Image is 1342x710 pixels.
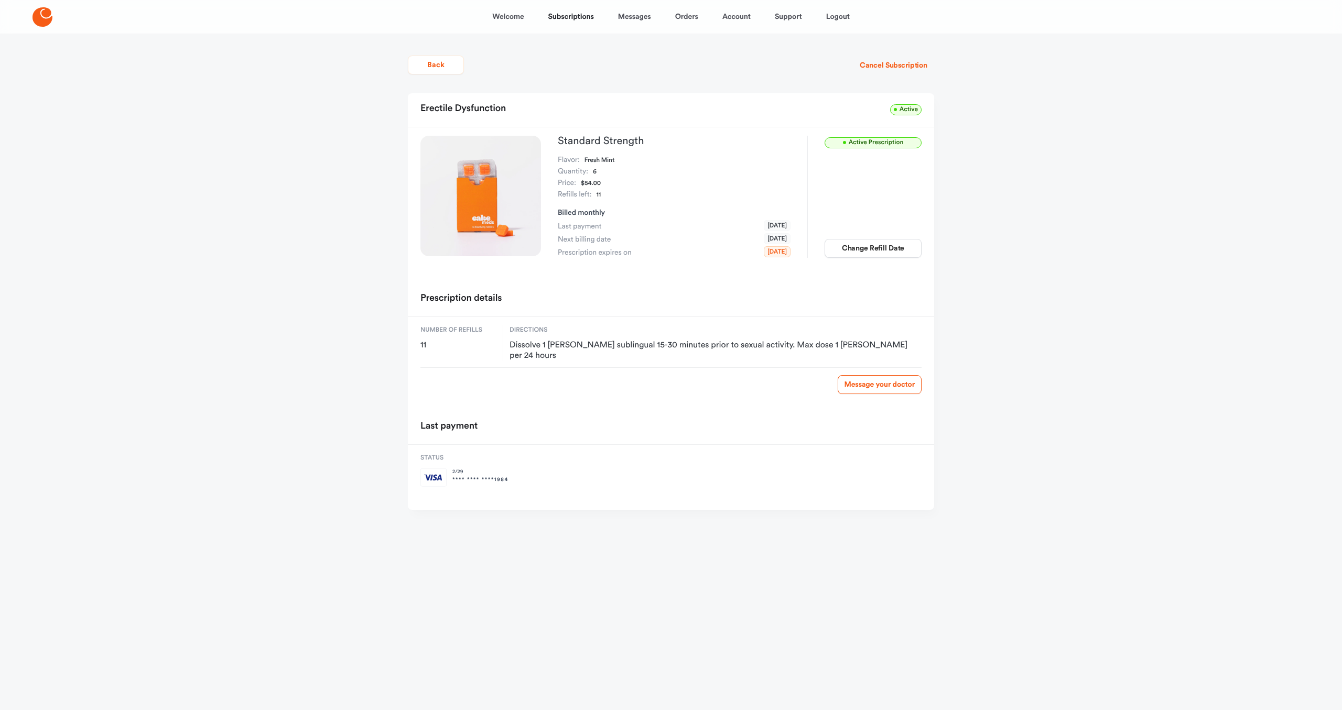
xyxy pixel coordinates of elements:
[585,155,614,166] dd: Fresh Mint
[420,468,447,487] img: visa
[558,166,588,178] dt: Quantity:
[452,468,508,476] span: 2 / 29
[558,221,601,232] span: Last payment
[775,4,802,29] a: Support
[558,234,611,245] span: Next billing date
[420,136,541,256] img: Standard Strength
[593,166,597,178] dd: 6
[420,417,478,436] h2: Last payment
[420,453,508,463] span: Status
[558,155,580,166] dt: Flavor:
[492,4,524,29] a: Welcome
[764,220,791,231] span: [DATE]
[558,247,632,258] span: Prescription expires on
[890,104,922,115] span: Active
[764,246,791,257] span: [DATE]
[510,325,922,335] span: Directions
[825,137,922,148] span: Active Prescription
[420,289,502,308] h2: Prescription details
[558,136,791,146] h3: Standard Strength
[558,178,576,189] dt: Price:
[408,56,464,74] button: Back
[853,56,934,75] button: Cancel Subscription
[510,340,922,361] span: Dissolve 1 [PERSON_NAME] sublingual 15-30 minutes prior to sexual activity. Max dose 1 [PERSON_NA...
[420,340,496,351] span: 11
[764,233,791,244] span: [DATE]
[558,189,591,201] dt: Refills left:
[722,4,751,29] a: Account
[420,100,506,118] h2: Erectile Dysfunction
[596,189,601,201] dd: 11
[825,239,922,258] button: Change Refill Date
[618,4,651,29] a: Messages
[420,325,496,335] span: Number of refills
[838,375,922,394] a: Message your doctor
[558,209,605,216] span: Billed monthly
[675,4,698,29] a: Orders
[826,4,850,29] a: Logout
[548,4,594,29] a: Subscriptions
[581,178,601,189] dd: $54.00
